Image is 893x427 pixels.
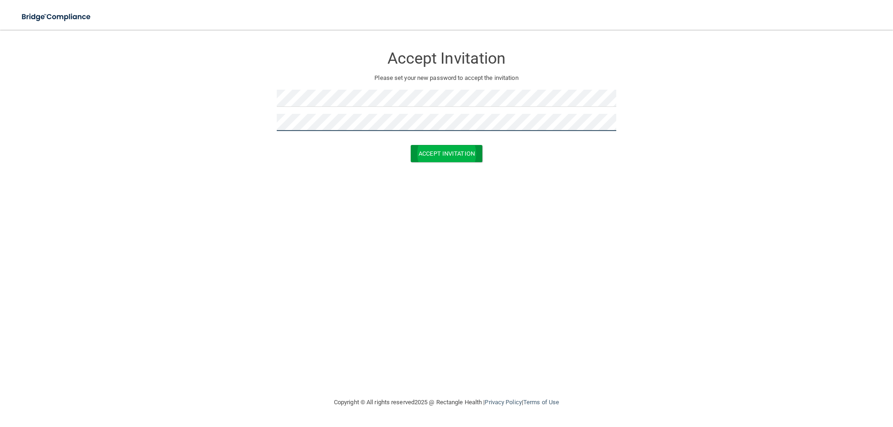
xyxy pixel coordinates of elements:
img: bridge_compliance_login_screen.278c3ca4.svg [14,7,100,26]
h3: Accept Invitation [277,50,616,67]
iframe: Drift Widget Chat Controller [732,361,882,398]
a: Privacy Policy [485,399,521,406]
div: Copyright © All rights reserved 2025 @ Rectangle Health | | [277,388,616,417]
a: Terms of Use [523,399,559,406]
button: Accept Invitation [411,145,482,162]
p: Please set your new password to accept the invitation [284,72,609,84]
